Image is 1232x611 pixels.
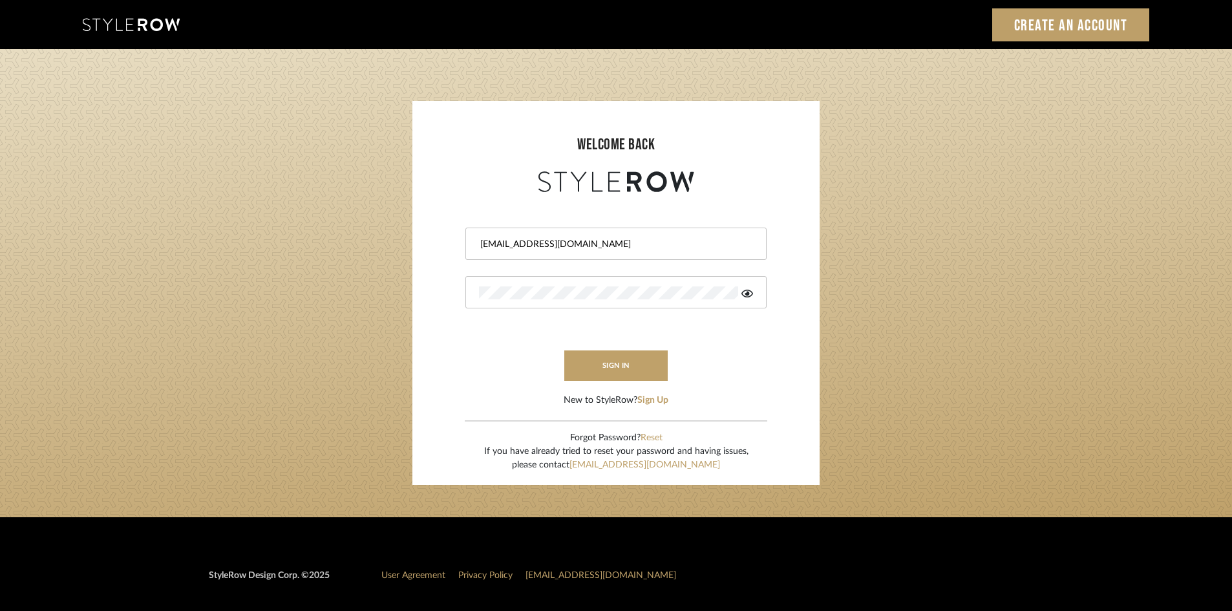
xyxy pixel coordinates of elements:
[479,238,750,251] input: Email Address
[992,8,1150,41] a: Create an Account
[425,133,807,156] div: welcome back
[381,571,445,580] a: User Agreement
[458,571,513,580] a: Privacy Policy
[484,445,749,472] div: If you have already tried to reset your password and having issues, please contact
[484,431,749,445] div: Forgot Password?
[641,431,663,445] button: Reset
[209,569,330,593] div: StyleRow Design Corp. ©2025
[569,460,720,469] a: [EMAIL_ADDRESS][DOMAIN_NAME]
[526,571,676,580] a: [EMAIL_ADDRESS][DOMAIN_NAME]
[564,394,668,407] div: New to StyleRow?
[637,394,668,407] button: Sign Up
[564,350,668,381] button: sign in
